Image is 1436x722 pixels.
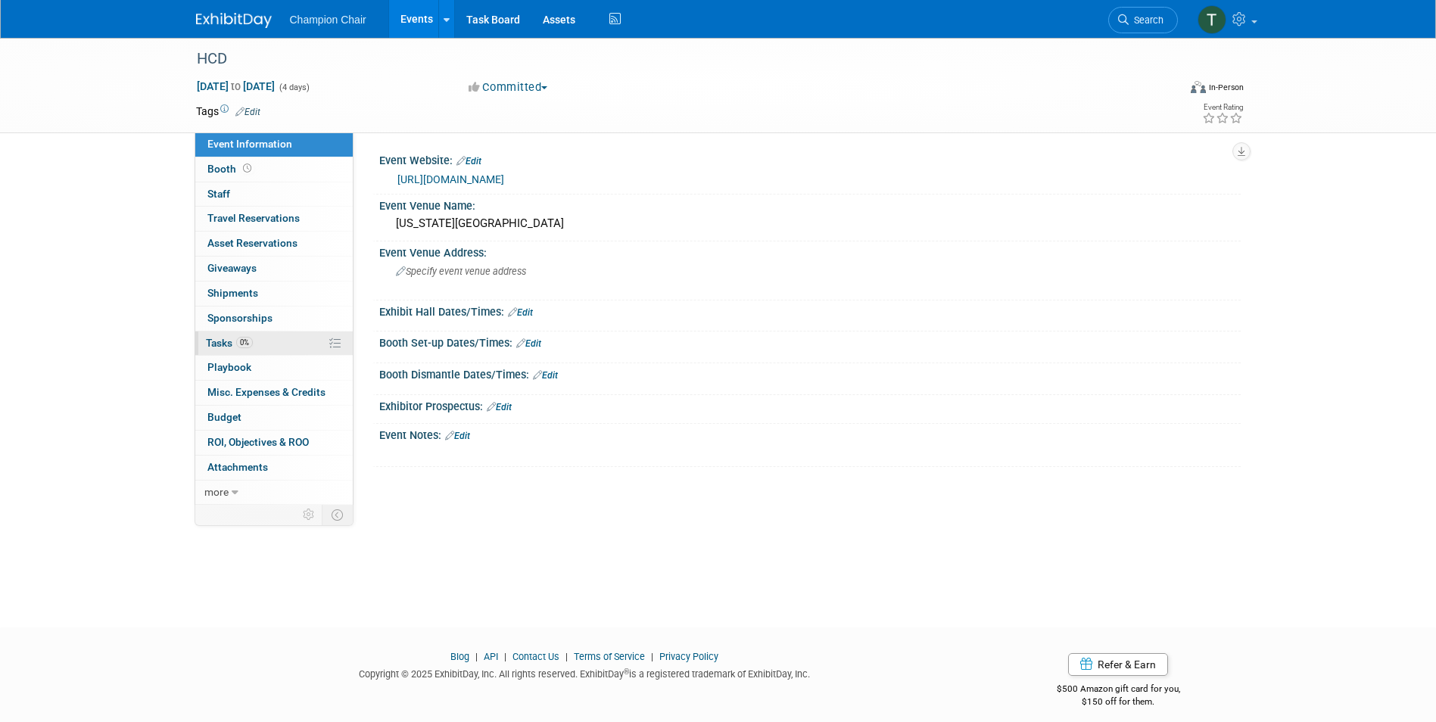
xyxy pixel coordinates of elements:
span: Tasks [206,337,253,349]
a: Refer & Earn [1068,653,1168,676]
div: $500 Amazon gift card for you, [996,673,1241,708]
td: Toggle Event Tabs [322,505,353,524]
a: Contact Us [512,651,559,662]
span: Event Information [207,138,292,150]
span: Search [1129,14,1163,26]
div: Event Format [1089,79,1244,101]
img: Tara Bauer [1198,5,1226,34]
span: to [229,80,243,92]
span: Shipments [207,287,258,299]
span: Giveaways [207,262,257,274]
span: Attachments [207,461,268,473]
div: Event Rating [1202,104,1243,111]
span: Booth not reserved yet [240,163,254,174]
div: Event Venue Name: [379,195,1241,213]
div: Event Website: [379,149,1241,169]
span: Sponsorships [207,312,273,324]
a: Event Information [195,132,353,157]
a: Edit [445,431,470,441]
a: Giveaways [195,257,353,281]
a: Edit [516,338,541,349]
a: Misc. Expenses & Credits [195,381,353,405]
a: Playbook [195,356,353,380]
div: Booth Set-up Dates/Times: [379,331,1241,351]
a: Privacy Policy [659,651,718,662]
a: Terms of Service [574,651,645,662]
td: Personalize Event Tab Strip [296,505,322,524]
img: ExhibitDay [196,13,272,28]
span: Misc. Expenses & Credits [207,386,326,398]
a: Shipments [195,282,353,306]
span: (4 days) [278,82,310,92]
span: Specify event venue address [396,266,526,277]
span: more [204,486,229,498]
span: | [472,651,481,662]
div: Event Notes: [379,424,1241,443]
span: | [562,651,572,662]
span: Asset Reservations [207,237,297,249]
span: 0% [236,337,253,348]
a: Edit [235,107,260,117]
span: Travel Reservations [207,212,300,224]
a: Edit [487,402,512,412]
a: ROI, Objectives & ROO [195,431,353,455]
sup: ® [624,668,629,676]
div: In-Person [1208,82,1244,93]
a: Sponsorships [195,307,353,331]
a: Search [1108,7,1178,33]
a: [URL][DOMAIN_NAME] [397,173,504,185]
a: Edit [508,307,533,318]
span: Booth [207,163,254,175]
a: Tasks0% [195,331,353,356]
div: Booth Dismantle Dates/Times: [379,363,1241,383]
a: more [195,481,353,505]
a: Travel Reservations [195,207,353,231]
a: Edit [533,370,558,381]
span: | [647,651,657,662]
span: | [500,651,510,662]
a: Staff [195,182,353,207]
button: Committed [463,79,553,95]
a: Budget [195,406,353,430]
span: Champion Chair [290,14,366,26]
a: Asset Reservations [195,232,353,256]
a: Blog [450,651,469,662]
span: [DATE] [DATE] [196,79,276,93]
div: Exhibit Hall Dates/Times: [379,300,1241,320]
img: Format-Inperson.png [1191,81,1206,93]
span: Budget [207,411,241,423]
a: API [484,651,498,662]
div: $150 off for them. [996,696,1241,708]
td: Tags [196,104,260,119]
div: [US_STATE][GEOGRAPHIC_DATA] [391,212,1229,235]
div: Exhibitor Prospectus: [379,395,1241,415]
div: Event Venue Address: [379,241,1241,260]
div: HCD [192,45,1155,73]
span: Playbook [207,361,251,373]
a: Booth [195,157,353,182]
a: Edit [456,156,481,166]
div: Copyright © 2025 ExhibitDay, Inc. All rights reserved. ExhibitDay is a registered trademark of Ex... [196,664,974,681]
span: Staff [207,188,230,200]
a: Attachments [195,456,353,480]
span: ROI, Objectives & ROO [207,436,309,448]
